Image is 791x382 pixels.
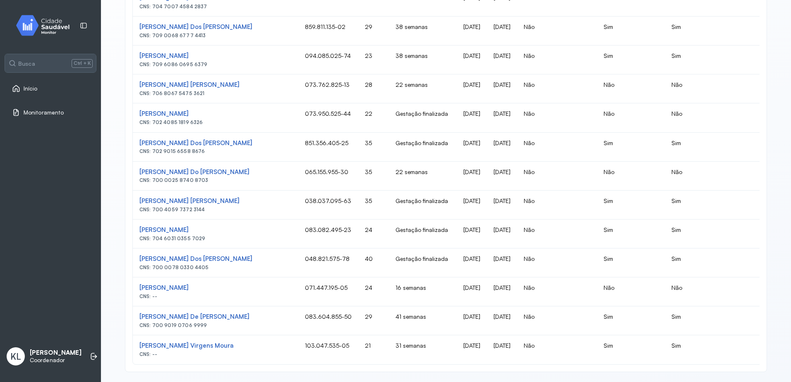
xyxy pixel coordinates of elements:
[298,103,358,132] td: 073.950.525-44
[139,23,292,31] div: [PERSON_NAME] Dos [PERSON_NAME]
[389,162,457,191] td: 22 semanas
[358,133,389,162] td: 35
[298,335,358,364] td: 103.047.535-05
[665,277,769,306] td: Não
[457,45,487,74] td: [DATE]
[457,248,487,277] td: [DATE]
[139,236,292,241] div: CNS: 704 6031 0355 7029
[457,220,487,248] td: [DATE]
[298,277,358,306] td: 071.447.195-05
[358,220,389,248] td: 24
[9,13,83,38] img: monitor.svg
[487,191,517,220] td: [DATE]
[389,133,457,162] td: Gestação finalizada
[30,357,81,364] p: Coordenador
[139,197,292,205] div: [PERSON_NAME] [PERSON_NAME]
[457,133,487,162] td: [DATE]
[665,248,769,277] td: Sim
[487,17,517,45] td: [DATE]
[665,17,769,45] td: Sim
[517,45,597,74] td: Não
[597,248,665,277] td: Sim
[517,191,597,220] td: Não
[517,133,597,162] td: Não
[665,306,769,335] td: Sim
[517,335,597,364] td: Não
[298,220,358,248] td: 083.082.495-23
[389,248,457,277] td: Gestação finalizada
[298,17,358,45] td: 859.811.135-02
[139,265,292,270] div: CNS: 700 0078 0330 4405
[139,255,292,263] div: [PERSON_NAME] Dos [PERSON_NAME]
[597,17,665,45] td: Sim
[12,84,89,93] a: Início
[517,74,597,103] td: Não
[665,335,769,364] td: Sim
[358,248,389,277] td: 40
[358,17,389,45] td: 29
[517,17,597,45] td: Não
[139,119,292,125] div: CNS: 702 4085 1819 6326
[139,110,292,118] div: [PERSON_NAME]
[487,103,517,132] td: [DATE]
[665,162,769,191] td: Não
[30,349,81,357] p: [PERSON_NAME]
[517,306,597,335] td: Não
[298,191,358,220] td: 038.037.095-63
[457,103,487,132] td: [DATE]
[665,191,769,220] td: Sim
[665,103,769,132] td: Não
[358,103,389,132] td: 22
[457,306,487,335] td: [DATE]
[389,306,457,335] td: 41 semanas
[139,139,292,147] div: [PERSON_NAME] Dos [PERSON_NAME]
[597,74,665,103] td: Não
[139,52,292,60] div: [PERSON_NAME]
[12,108,89,117] a: Monitoramento
[389,277,457,306] td: 16 semanas
[487,248,517,277] td: [DATE]
[10,351,21,362] span: KL
[597,191,665,220] td: Sim
[139,91,292,96] div: CNS: 706 8067 5475 3621
[358,162,389,191] td: 35
[139,313,292,321] div: [PERSON_NAME] De [PERSON_NAME]
[517,103,597,132] td: Não
[139,177,292,183] div: CNS: 700 0025 8740 8703
[517,220,597,248] td: Não
[24,109,64,116] span: Monitoramento
[517,277,597,306] td: Não
[139,226,292,234] div: [PERSON_NAME]
[139,284,292,292] div: [PERSON_NAME]
[597,103,665,132] td: Não
[597,133,665,162] td: Sim
[358,45,389,74] td: 23
[597,45,665,74] td: Sim
[597,162,665,191] td: Não
[139,322,292,328] div: CNS: 700 9019 0706 9999
[139,4,292,10] div: CNS: 704 7007 4584 2837
[24,85,38,92] span: Início
[139,207,292,212] div: CNS: 700 4059 7372 3144
[597,335,665,364] td: Sim
[358,277,389,306] td: 24
[389,220,457,248] td: Gestação finalizada
[597,277,665,306] td: Não
[139,148,292,154] div: CNS: 702 9015 6558 8676
[487,277,517,306] td: [DATE]
[298,162,358,191] td: 065.155.955-30
[298,74,358,103] td: 073.762.825-13
[389,335,457,364] td: 31 semanas
[457,74,487,103] td: [DATE]
[389,74,457,103] td: 22 semanas
[487,306,517,335] td: [DATE]
[358,191,389,220] td: 35
[18,60,35,67] span: Busca
[389,45,457,74] td: 38 semanas
[389,191,457,220] td: Gestação finalizada
[139,294,292,299] div: CNS: --
[487,220,517,248] td: [DATE]
[139,81,292,89] div: [PERSON_NAME] [PERSON_NAME]
[72,59,93,67] span: Ctrl + K
[358,335,389,364] td: 21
